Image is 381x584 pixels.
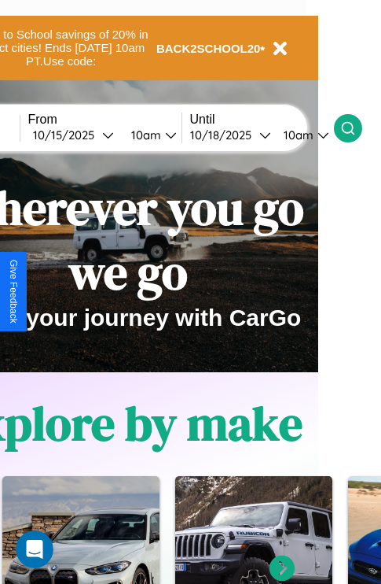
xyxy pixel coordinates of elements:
div: 10 / 18 / 2025 [190,128,259,142]
label: Until [190,113,334,127]
button: 10am [271,127,334,143]
div: 10am [276,128,317,142]
button: 10am [119,127,181,143]
iframe: Intercom live chat [16,530,53,568]
div: 10am [123,128,165,142]
div: 10 / 15 / 2025 [33,128,102,142]
div: Give Feedback [8,260,19,323]
label: From [28,113,181,127]
button: 10/15/2025 [28,127,119,143]
b: BACK2SCHOOL20 [156,42,261,55]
